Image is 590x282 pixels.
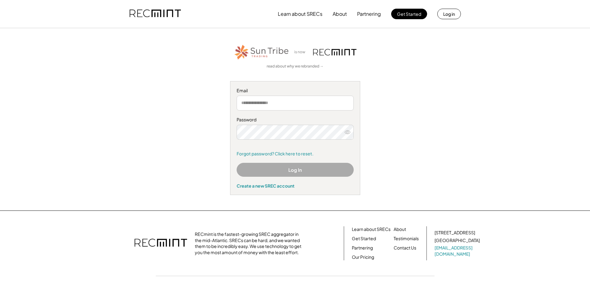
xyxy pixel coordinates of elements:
a: read about why we rebranded → [267,64,324,69]
img: STT_Horizontal_Logo%2B-%2BColor.png [234,44,290,61]
img: recmint-logotype%403x.png [313,49,356,55]
button: Get Started [391,9,427,19]
a: Our Pricing [352,254,374,260]
a: Contact Us [394,245,416,251]
a: Partnering [352,245,373,251]
a: [EMAIL_ADDRESS][DOMAIN_NAME] [435,245,481,257]
a: Forgot password? Click here to reset. [237,151,354,157]
button: Log in [437,9,461,19]
div: is now [293,50,310,55]
img: recmint-logotype%403x.png [134,232,187,254]
div: Email [237,88,354,94]
div: Create a new SREC account [237,183,354,189]
img: recmint-logotype%403x.png [129,3,181,24]
a: Testimonials [394,236,419,242]
div: RECmint is the fastest-growing SREC aggregator in the mid-Atlantic. SRECs can be hard, and we wan... [195,231,305,255]
a: Get Started [352,236,376,242]
button: Log In [237,163,354,177]
div: Password [237,117,354,123]
button: About [333,8,347,20]
div: [STREET_ADDRESS] [435,230,475,236]
button: Learn about SRECs [278,8,322,20]
a: About [394,226,406,232]
button: Partnering [357,8,381,20]
div: [GEOGRAPHIC_DATA] [435,237,480,244]
a: Learn about SRECs [352,226,391,232]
